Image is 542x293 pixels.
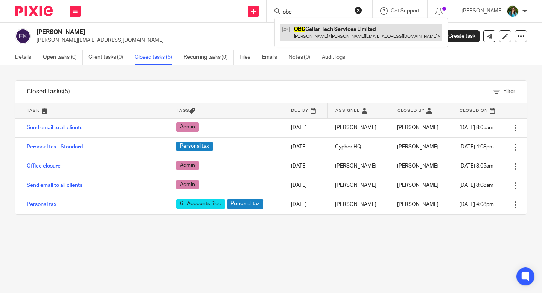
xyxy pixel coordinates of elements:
img: svg%3E [15,28,31,44]
p: [PERSON_NAME][EMAIL_ADDRESS][DOMAIN_NAME] [37,37,425,44]
span: [DATE] 8:05am [459,125,493,130]
h2: [PERSON_NAME] [37,28,347,36]
td: [PERSON_NAME] [327,195,390,214]
span: [PERSON_NAME] [397,202,438,207]
td: [PERSON_NAME] [327,176,390,195]
a: Emails [262,50,283,65]
img: 6q1_Xd0A.jpeg [507,5,519,17]
span: Filter [503,89,515,94]
span: 6 - Accounts filed [176,199,225,209]
a: Notes (0) [289,50,316,65]
span: [PERSON_NAME] [397,183,438,188]
a: Personal tax - Standard [27,144,83,150]
td: [PERSON_NAME] [327,118,390,137]
a: Send email to all clients [27,125,82,130]
span: (5) [63,89,70,95]
td: [DATE] [283,157,328,176]
span: [DATE] 8:08am [459,183,493,188]
a: Personal tax [27,202,56,207]
a: Client tasks (0) [88,50,129,65]
td: [DATE] [283,137,328,157]
span: Get Support [391,8,420,14]
a: Open tasks (0) [43,50,83,65]
span: [DATE] 4:08pm [459,144,494,150]
td: [PERSON_NAME] [327,157,390,176]
td: [DATE] [283,195,328,214]
span: Personal tax [176,142,213,151]
span: [PERSON_NAME] [397,144,438,150]
span: [DATE] 4:08pm [459,202,494,207]
a: Office closure [27,163,61,169]
a: Send email to all clients [27,183,82,188]
span: [DATE] 8:05am [459,163,493,169]
td: [DATE] [283,118,328,137]
a: Recurring tasks (0) [184,50,234,65]
td: [DATE] [283,176,328,195]
h1: Closed tasks [27,88,70,96]
span: Admin [176,161,199,170]
a: Create task [436,30,480,42]
th: Tags [169,103,283,118]
img: Pixie [15,6,53,16]
a: Closed tasks (5) [135,50,178,65]
span: Admin [176,122,199,132]
input: Search [282,9,350,16]
span: Personal tax [227,199,263,209]
span: [PERSON_NAME] [397,163,438,169]
a: Audit logs [322,50,351,65]
button: Clear [355,6,362,14]
a: Details [15,50,37,65]
span: Admin [176,180,199,189]
span: [PERSON_NAME] [397,125,438,130]
a: Files [239,50,256,65]
td: Cypher HQ [327,137,390,157]
p: [PERSON_NAME] [461,7,503,15]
